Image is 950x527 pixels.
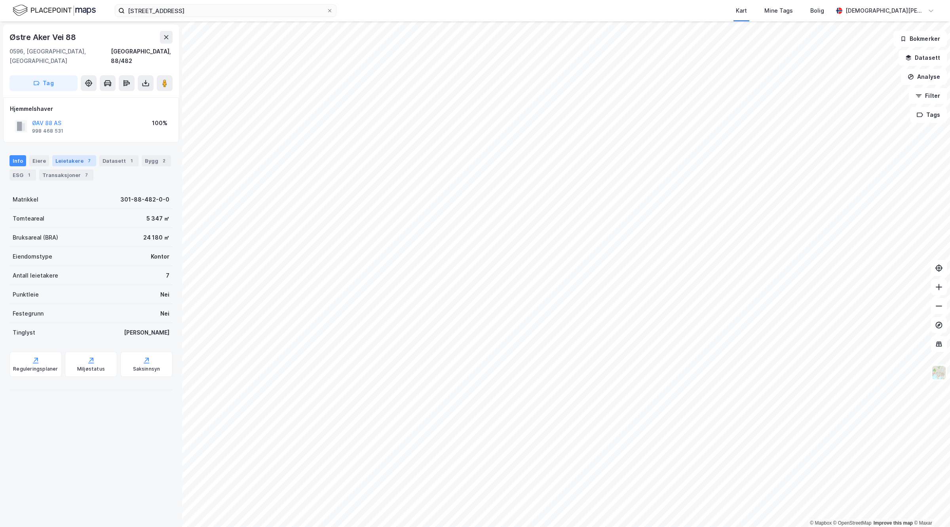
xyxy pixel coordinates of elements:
div: Punktleie [13,290,39,299]
div: Bruksareal (BRA) [13,233,58,242]
a: OpenStreetMap [833,520,872,526]
div: 24 180 ㎡ [143,233,169,242]
div: 1 [25,171,33,179]
a: Improve this map [874,520,913,526]
div: 1 [127,157,135,165]
div: Transaksjoner [39,169,93,181]
button: Datasett [899,50,947,66]
img: logo.f888ab2527a4732fd821a326f86c7f29.svg [13,4,96,17]
a: Mapbox [810,520,832,526]
div: Tomteareal [13,214,44,223]
button: Filter [909,88,947,104]
div: 7 [85,157,93,165]
div: Antall leietakere [13,271,58,280]
div: Matrikkel [13,195,38,204]
div: [DEMOGRAPHIC_DATA][PERSON_NAME] [845,6,925,15]
div: 100% [152,118,167,128]
div: 0596, [GEOGRAPHIC_DATA], [GEOGRAPHIC_DATA] [9,47,111,66]
button: Tag [9,75,78,91]
div: ESG [9,169,36,181]
input: Søk på adresse, matrikkel, gårdeiere, leietakere eller personer [125,5,327,17]
div: Datasett [99,155,139,166]
div: Bolig [810,6,824,15]
div: Eiendomstype [13,252,52,261]
div: 998 468 531 [32,128,63,134]
div: Nei [160,309,169,318]
button: Analyse [901,69,947,85]
div: Bygg [142,155,171,166]
div: Miljøstatus [77,366,105,372]
div: Kontor [151,252,169,261]
div: Tinglyst [13,328,35,337]
div: Mine Tags [764,6,793,15]
div: Leietakere [52,155,96,166]
div: Eiere [29,155,49,166]
div: Festegrunn [13,309,44,318]
img: Z [931,365,946,380]
div: [PERSON_NAME] [124,328,169,337]
div: 301-88-482-0-0 [120,195,169,204]
div: 7 [166,271,169,280]
button: Bokmerker [893,31,947,47]
div: Nei [160,290,169,299]
div: 7 [82,171,90,179]
div: 5 347 ㎡ [146,214,169,223]
div: 2 [160,157,168,165]
div: Info [9,155,26,166]
div: Reguleringsplaner [13,366,58,372]
div: Østre Aker Vei 88 [9,31,78,44]
button: Tags [910,107,947,123]
div: Hjemmelshaver [10,104,172,114]
iframe: Chat Widget [910,489,950,527]
div: Saksinnsyn [133,366,160,372]
div: Kart [736,6,747,15]
div: [GEOGRAPHIC_DATA], 88/482 [111,47,173,66]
